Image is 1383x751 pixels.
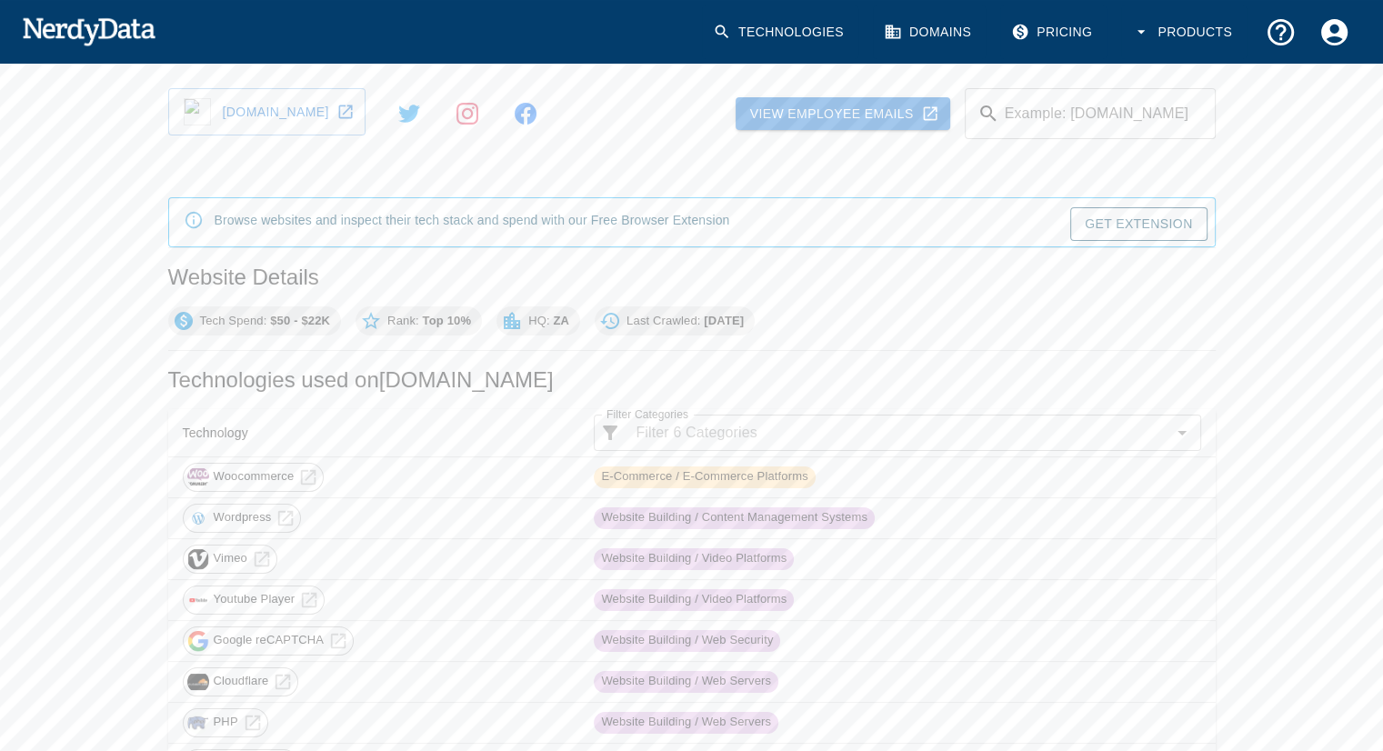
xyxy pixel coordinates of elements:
a: Technologies [702,5,858,59]
button: Products [1121,5,1247,59]
a: Woocommerce [183,463,325,492]
span: Website Building / Content Management Systems [594,509,875,526]
label: Filter Categories [606,406,688,422]
button: Support and Documentation [1254,5,1308,59]
h2: Website Details [168,263,1216,292]
span: Youtube Player [204,591,306,608]
img: NerdyData.com [22,13,155,49]
span: Website Building / Video Platforms [594,591,794,608]
h2: Technologies used on [DOMAIN_NAME] [168,365,1216,395]
a: http://twitter.com/btgamesstores [380,95,438,132]
span: Website Building / Web Security [594,632,780,649]
span: Website Building / Web Servers [594,714,778,731]
span: Google reCAPTCHA [204,632,335,649]
b: [DATE] [704,314,744,327]
button: Open [1169,420,1195,446]
button: Account Settings [1308,5,1361,59]
a: View Employee Emails [736,97,950,131]
span: PHP [204,714,248,731]
a: btgames.co.za icon[DOMAIN_NAME] [168,88,366,135]
img: btgames.co.za icon [184,98,211,125]
a: https://instagram.com/officialbtgames_stores [438,95,496,132]
a: Wordpress [183,504,302,533]
a: Google reCAPTCHA [183,626,355,656]
a: PHP [183,708,268,737]
th: Technology [168,409,580,457]
a: Youtube Player [183,586,326,615]
span: Last Crawled: [616,312,755,330]
span: E-Commerce / E-Commerce Platforms [594,468,815,486]
a: Cloudflare [183,667,299,696]
b: ZA [553,314,569,327]
b: $50 - $22K [270,314,330,327]
span: Cloudflare [204,673,279,690]
span: Wordpress [204,509,282,526]
span: HQ: [517,312,580,330]
span: Website Building / Video Platforms [594,550,794,567]
a: Pricing [1000,5,1107,59]
span: Woocommerce [204,468,305,486]
span: Website Building / Web Servers [594,673,778,690]
a: Vimeo [183,545,277,574]
span: Rank: [376,312,482,330]
span: Vimeo [204,550,257,567]
div: Browse websites and inspect their tech stack and spend with our Free Browser Extension [215,204,730,241]
a: Domains [873,5,986,59]
input: Filter 6 Categories [628,420,1165,446]
a: Get Extension [1070,207,1208,241]
a: https://facebook.com/btgamesstores [496,95,555,132]
b: Top 10% [423,314,472,327]
span: Tech Spend: [189,312,342,330]
iframe: Drift Widget Chat Controller [1292,622,1361,691]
